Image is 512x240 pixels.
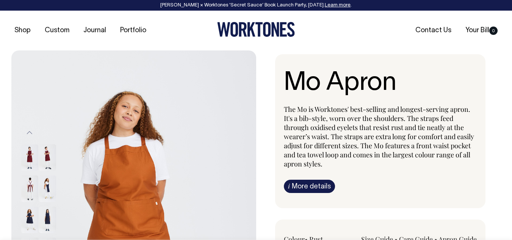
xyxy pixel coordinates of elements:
span: 0 [489,27,498,35]
a: Portfolio [117,24,149,37]
img: burgundy [39,144,56,171]
h1: Mo Apron [284,69,477,98]
img: dark-navy [39,206,56,233]
a: Shop [11,24,34,37]
span: i [288,182,290,190]
a: iMore details [284,180,335,193]
a: Custom [42,24,72,37]
img: dark-navy [39,175,56,202]
span: The Mo is Worktones' best-selling and longest-serving apron. It's a bib-style, worn over the shou... [284,105,474,168]
button: Previous [24,124,35,141]
a: Your Bill0 [462,24,501,37]
a: Journal [80,24,109,37]
a: Learn more [325,3,351,8]
img: dark-navy [21,206,38,233]
img: burgundy [21,175,38,202]
div: [PERSON_NAME] × Worktones ‘Secret Sauce’ Book Launch Party, [DATE]. . [8,3,504,8]
img: burgundy [21,144,38,171]
a: Contact Us [412,24,454,37]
